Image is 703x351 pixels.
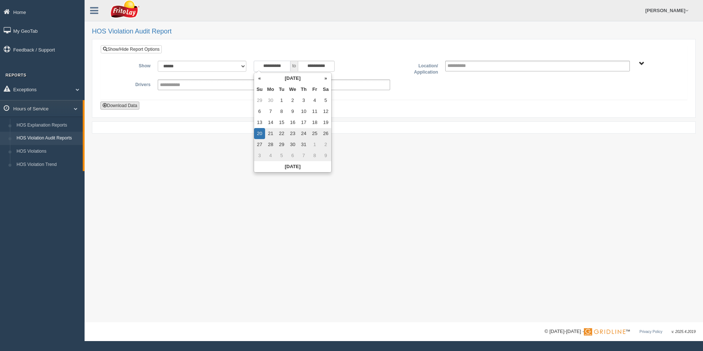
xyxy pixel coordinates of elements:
td: 4 [309,95,320,106]
img: Gridline [584,328,625,336]
a: Privacy Policy [639,330,662,334]
td: 12 [320,106,331,117]
td: 25 [309,128,320,139]
td: 4 [265,150,276,161]
label: Show [106,61,154,70]
td: 29 [254,95,265,106]
td: 13 [254,117,265,128]
td: 3 [298,95,309,106]
a: Show/Hide Report Options [101,45,162,53]
th: Tu [276,84,287,95]
td: 20 [254,128,265,139]
th: Su [254,84,265,95]
h2: HOS Violation Audit Report [92,28,696,35]
td: 11 [309,106,320,117]
a: HOS Violations [13,145,83,158]
th: » [320,73,331,84]
td: 7 [265,106,276,117]
span: to [290,61,298,72]
th: Fr [309,84,320,95]
td: 17 [298,117,309,128]
td: 1 [276,95,287,106]
th: Mo [265,84,276,95]
td: 7 [298,150,309,161]
th: [DATE] [254,161,331,172]
td: 28 [265,139,276,150]
th: Sa [320,84,331,95]
div: © [DATE]-[DATE] - ™ [545,328,696,336]
a: HOS Violation Trend [13,158,83,171]
label: Location/ Application [394,61,442,76]
td: 9 [287,106,298,117]
th: [DATE] [265,73,320,84]
td: 6 [287,150,298,161]
td: 2 [320,139,331,150]
td: 9 [320,150,331,161]
th: Th [298,84,309,95]
td: 5 [276,150,287,161]
td: 1 [309,139,320,150]
td: 15 [276,117,287,128]
td: 24 [298,128,309,139]
td: 21 [265,128,276,139]
td: 26 [320,128,331,139]
td: 19 [320,117,331,128]
a: HOS Violation Audit Reports [13,132,83,145]
td: 14 [265,117,276,128]
td: 31 [298,139,309,150]
td: 29 [276,139,287,150]
td: 22 [276,128,287,139]
button: Download Data [100,102,139,110]
td: 5 [320,95,331,106]
td: 16 [287,117,298,128]
td: 23 [287,128,298,139]
td: 18 [309,117,320,128]
td: 6 [254,106,265,117]
th: We [287,84,298,95]
td: 30 [287,139,298,150]
label: Drivers [106,79,154,88]
td: 2 [287,95,298,106]
span: v. 2025.4.2019 [672,330,696,334]
td: 8 [309,150,320,161]
td: 30 [265,95,276,106]
td: 27 [254,139,265,150]
a: HOS Explanation Reports [13,119,83,132]
td: 8 [276,106,287,117]
td: 3 [254,150,265,161]
td: 10 [298,106,309,117]
th: « [254,73,265,84]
